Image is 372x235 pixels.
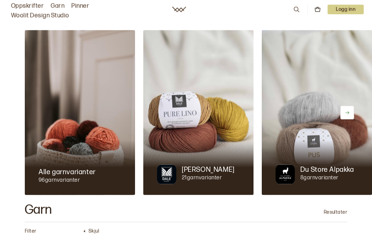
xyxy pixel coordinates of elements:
p: Resultater [324,209,347,216]
h2: Garn [25,203,52,216]
p: [PERSON_NAME] [182,165,235,175]
img: Dale Garn [143,30,254,195]
img: Merkegarn [276,165,295,184]
p: Filter [25,228,37,235]
a: Woolit [172,7,186,12]
p: 96 garnvarianter [39,177,96,184]
p: Logg inn [328,5,364,14]
img: Merkegarn [157,165,176,184]
p: Du Store Alpakka [300,165,354,175]
a: Garn [51,1,64,11]
a: Pinner [71,1,89,11]
p: Skjul [89,228,99,235]
img: Du Store Alpakka [262,30,372,195]
img: Alle garnvarianter [25,30,135,195]
p: Alle garnvarianter [39,167,96,177]
p: 21 garnvarianter [182,175,235,182]
a: Oppskrifter [11,1,44,11]
a: Woolit Design Studio [11,11,69,21]
p: 8 garnvarianter [300,175,354,182]
button: User dropdown [328,5,364,14]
